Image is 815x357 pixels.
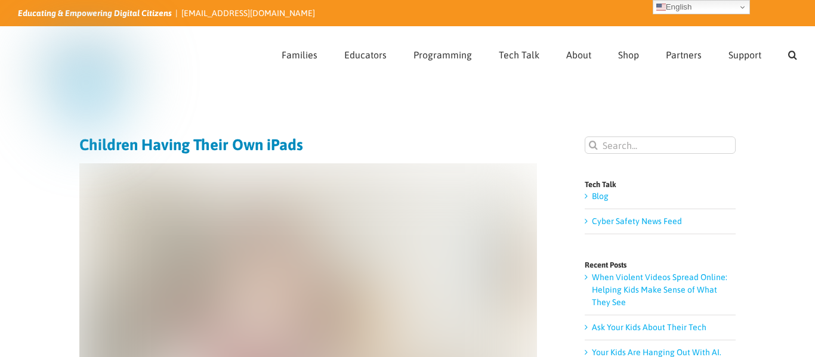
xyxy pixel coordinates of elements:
a: Blog [592,191,609,201]
h1: Children Having Their Own iPads [79,136,537,153]
span: Partners [666,50,702,60]
a: Search [788,27,797,79]
a: Educators [344,27,387,79]
a: Partners [666,27,702,79]
a: About [566,27,591,79]
input: Search... [585,136,736,154]
a: Shop [618,27,639,79]
img: Savvy Cyber Kids Logo [18,30,155,149]
span: Programming [413,50,472,60]
a: Support [728,27,761,79]
span: Shop [618,50,639,60]
input: Search [585,136,602,154]
span: Support [728,50,761,60]
a: Ask Your Kids About Their Tech [592,322,706,332]
i: Educating & Empowering Digital Citizens [18,8,172,18]
a: Cyber Safety News Feed [592,216,682,226]
a: Programming [413,27,472,79]
h4: Recent Posts [585,261,736,269]
span: Families [282,50,317,60]
span: About [566,50,591,60]
a: Families [282,27,317,79]
a: When Violent Videos Spread Online: Helping Kids Make Sense of What They See [592,272,727,307]
a: Tech Talk [499,27,539,79]
img: en [656,2,666,12]
span: Tech Talk [499,50,539,60]
span: Educators [344,50,387,60]
nav: Main Menu [282,27,797,79]
a: [EMAIL_ADDRESS][DOMAIN_NAME] [181,8,315,18]
h4: Tech Talk [585,181,736,188]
